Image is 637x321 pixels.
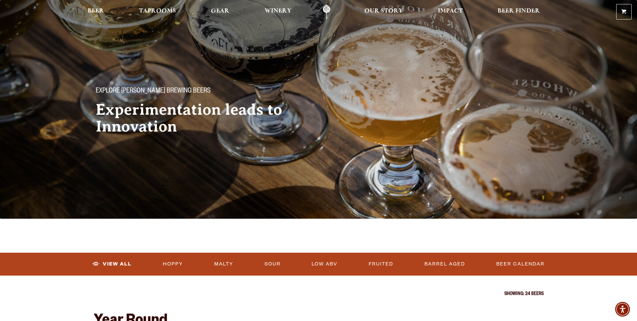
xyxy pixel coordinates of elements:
[309,256,340,272] a: Low ABV
[88,8,104,14] span: Beer
[207,4,234,20] a: Gear
[498,8,540,14] span: Beer Finder
[160,256,186,272] a: Hoppy
[83,4,108,20] a: Beer
[94,292,544,297] p: Showing: 24 Beers
[96,101,305,135] h2: Experimentation leads to Innovation
[494,256,547,272] a: Beer Calendar
[615,302,630,317] div: Accessibility Menu
[211,8,229,14] span: Gear
[438,8,463,14] span: Impact
[139,8,176,14] span: Taprooms
[366,256,396,272] a: Fruited
[135,4,180,20] a: Taprooms
[260,4,296,20] a: Winery
[265,8,291,14] span: Winery
[434,4,467,20] a: Impact
[90,256,134,272] a: View All
[493,4,544,20] a: Beer Finder
[364,8,403,14] span: Our Story
[212,256,236,272] a: Malty
[96,87,211,96] span: Explore [PERSON_NAME] Brewing Beers
[262,256,283,272] a: Sour
[422,256,468,272] a: Barrel Aged
[360,4,407,20] a: Our Story
[314,4,339,20] a: Odell Home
